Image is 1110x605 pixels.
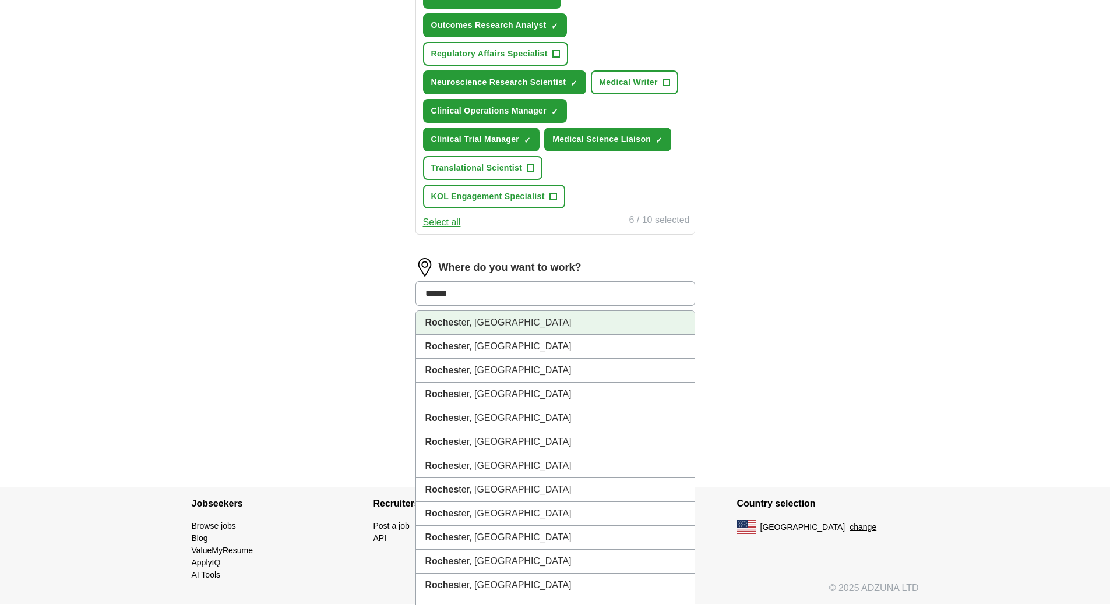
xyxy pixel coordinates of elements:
span: Medical Science Liaison [552,133,651,146]
a: Browse jobs [192,521,236,530]
span: Outcomes Research Analyst [431,19,547,31]
span: ✓ [570,79,577,88]
li: ter, [GEOGRAPHIC_DATA] [416,502,695,526]
button: Translational Scientist [423,156,543,180]
strong: Roches [425,508,459,518]
button: Neuroscience Research Scientist✓ [423,70,587,94]
li: ter, [GEOGRAPHIC_DATA] [416,478,695,502]
strong: Roches [425,556,459,566]
strong: Roches [425,365,459,375]
li: ter, [GEOGRAPHIC_DATA] [416,311,695,335]
li: ter, [GEOGRAPHIC_DATA] [416,359,695,383]
li: ter, [GEOGRAPHIC_DATA] [416,430,695,454]
span: ✓ [551,107,558,116]
strong: Roches [425,317,459,327]
div: © 2025 ADZUNA LTD [182,581,928,604]
h4: Country selection [737,487,919,520]
li: ter, [GEOGRAPHIC_DATA] [416,406,695,430]
span: ✓ [551,22,558,31]
strong: Roches [425,532,459,542]
strong: Roches [425,341,459,351]
li: ter, [GEOGRAPHIC_DATA] [416,335,695,359]
strong: Roches [425,413,459,423]
li: ter, [GEOGRAPHIC_DATA] [416,574,695,597]
img: US flag [737,520,756,534]
button: Medical Science Liaison✓ [544,128,671,151]
li: ter, [GEOGRAPHIC_DATA] [416,383,695,406]
span: Translational Scientist [431,162,523,174]
button: Select all [423,215,461,229]
button: Outcomes Research Analyst✓ [423,13,567,37]
a: API [373,533,387,543]
span: Regulatory Affairs Specialist [431,48,548,60]
button: KOL Engagement Specialist [423,185,565,208]
span: ✓ [524,136,531,145]
button: Clinical Trial Manager✓ [423,128,540,151]
a: ApplyIQ [192,558,221,567]
label: Where do you want to work? [439,260,582,275]
button: Medical Writer [591,70,678,94]
span: Clinical Trial Manager [431,133,520,146]
button: Regulatory Affairs Specialist [423,42,568,66]
strong: Roches [425,461,459,470]
strong: Roches [425,437,459,447]
span: Neuroscience Research Scientist [431,76,566,89]
a: Blog [192,533,208,543]
li: ter, [GEOGRAPHIC_DATA] [416,454,695,478]
strong: Roches [425,484,459,494]
strong: Roches [425,389,459,399]
a: AI Tools [192,570,221,579]
a: ValueMyResume [192,546,253,555]
button: Clinical Operations Manager✓ [423,99,568,123]
span: Clinical Operations Manager [431,105,547,117]
span: [GEOGRAPHIC_DATA] [760,521,845,533]
strong: Roches [425,580,459,590]
img: location.png [415,258,434,277]
span: Medical Writer [599,76,657,89]
button: change [850,521,876,533]
span: ✓ [656,136,663,145]
span: KOL Engagement Specialist [431,190,545,203]
li: ter, [GEOGRAPHIC_DATA] [416,526,695,550]
li: ter, [GEOGRAPHIC_DATA] [416,550,695,574]
a: Post a job [373,521,410,530]
div: 6 / 10 selected [629,213,689,229]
